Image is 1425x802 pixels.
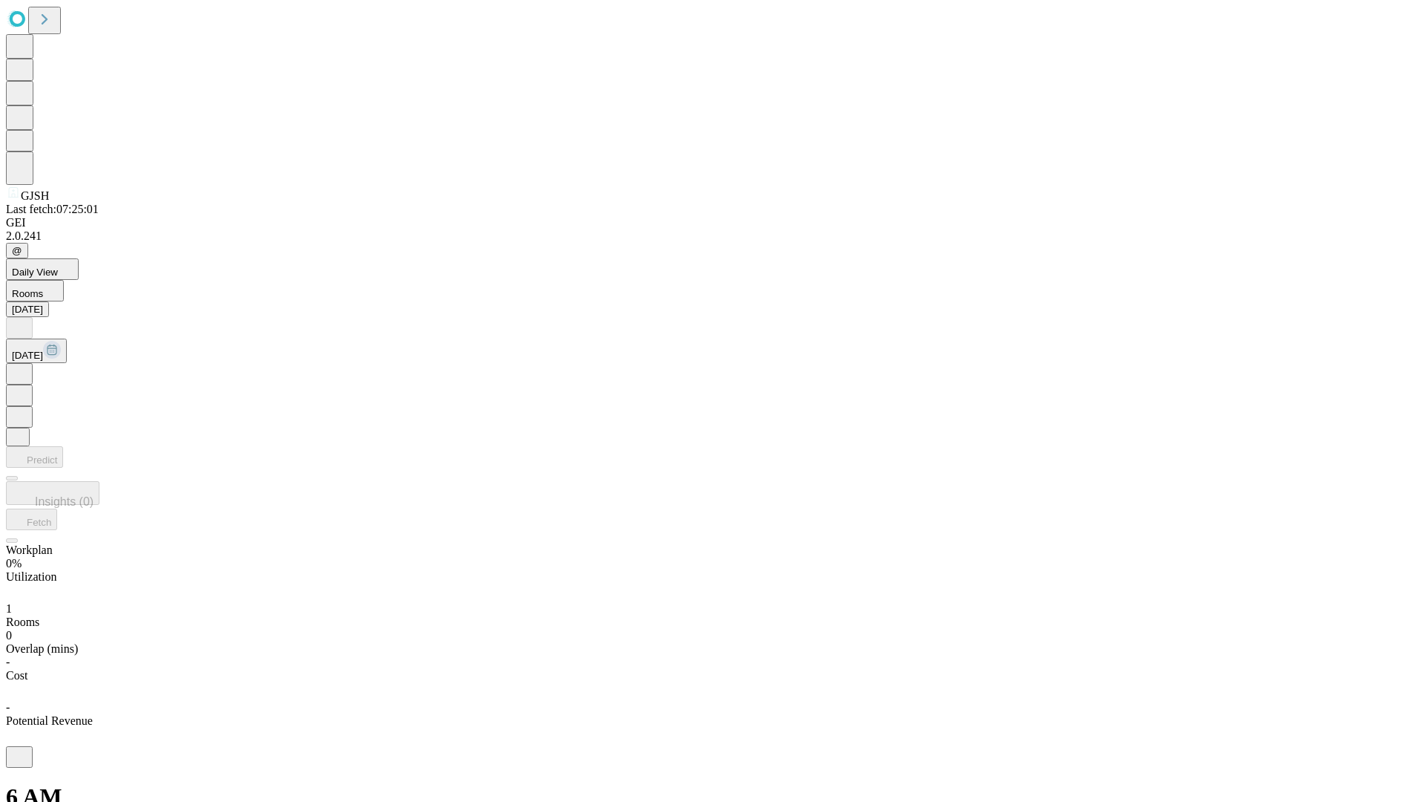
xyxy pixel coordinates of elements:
span: GJSH [21,189,49,202]
span: Rooms [12,288,43,299]
div: 2.0.241 [6,229,1419,243]
span: 1 [6,602,12,615]
span: - [6,656,10,668]
button: Rooms [6,280,64,301]
span: @ [12,245,22,256]
span: Insights (0) [35,495,94,508]
span: Cost [6,669,27,682]
span: Daily View [12,267,58,278]
button: Predict [6,446,63,468]
span: Overlap (mins) [6,642,78,655]
span: 0% [6,557,22,570]
span: Workplan [6,544,53,556]
span: Last fetch: 07:25:01 [6,203,99,215]
div: GEI [6,216,1419,229]
button: Fetch [6,509,57,530]
span: - [6,701,10,714]
span: Rooms [6,616,39,628]
span: [DATE] [12,350,43,361]
span: Utilization [6,570,56,583]
button: [DATE] [6,301,49,317]
span: Potential Revenue [6,714,93,727]
button: @ [6,243,28,258]
button: [DATE] [6,339,67,363]
button: Daily View [6,258,79,280]
button: Insights (0) [6,481,99,505]
span: 0 [6,629,12,642]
